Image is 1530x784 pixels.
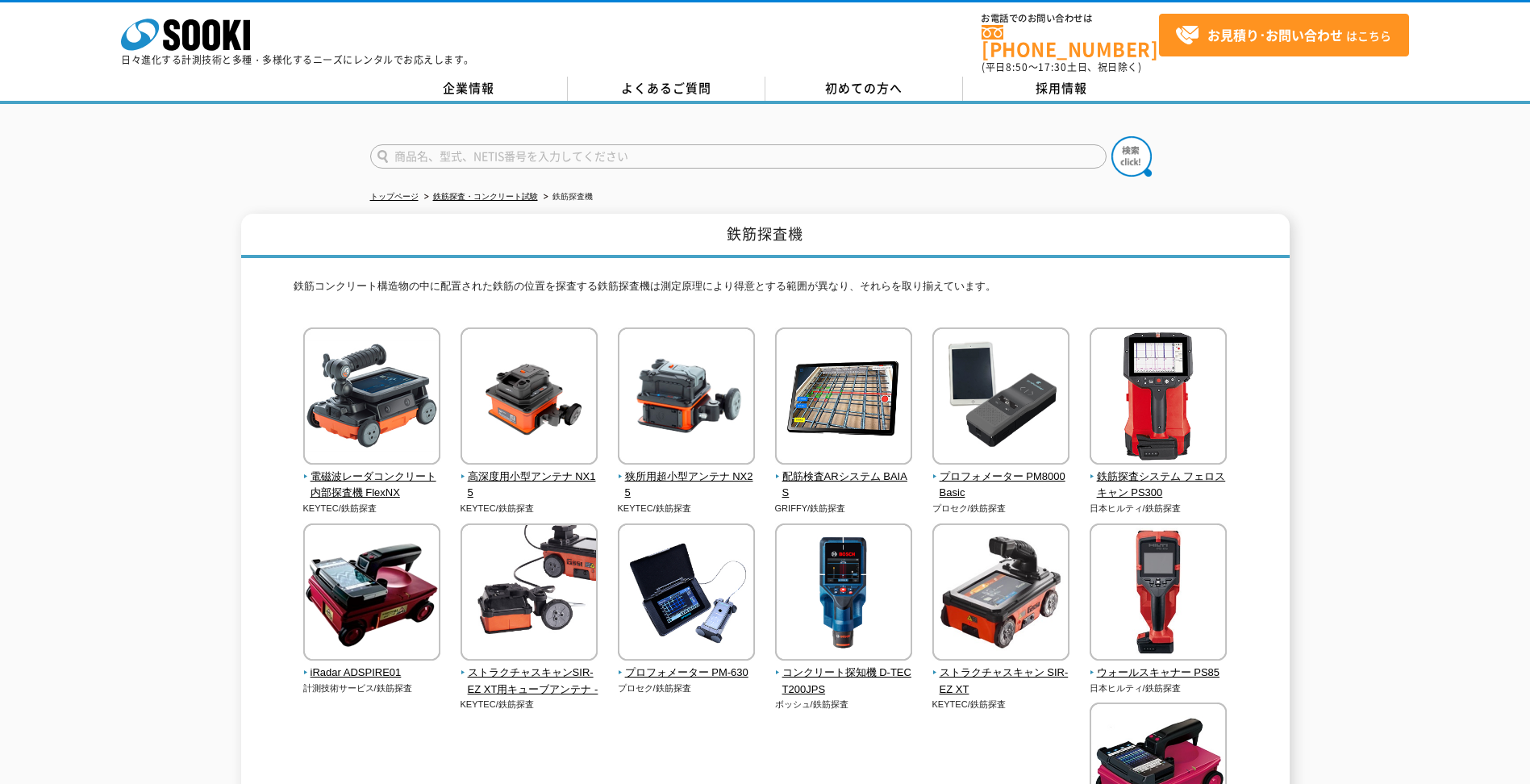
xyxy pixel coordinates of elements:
[1038,60,1067,74] span: 17:30
[461,665,598,699] span: ストラクチャスキャンSIR-EZ XT用キューブアンテナ -
[370,144,1107,169] input: 商品名、型式、NETIS番号を入力してください
[1006,60,1028,74] span: 8:50
[461,649,598,698] a: ストラクチャスキャンSIR-EZ XT用キューブアンテナ -
[618,682,756,695] p: プロセク/鉄筋探査
[461,502,598,515] p: KEYTEC/鉄筋探査
[1090,453,1228,502] a: 鉄筋探査システム フェロスキャン PS300
[303,469,441,503] span: 電磁波レーダコンクリート内部探査機 FlexNX
[775,453,913,502] a: 配筋検査ARシステム BAIAS
[303,453,441,502] a: 電磁波レーダコンクリート内部探査機 FlexNX
[303,502,441,515] p: KEYTEC/鉄筋探査
[932,649,1070,698] a: ストラクチャスキャン SIR-EZ XT
[540,189,593,206] li: 鉄筋探査機
[303,649,441,682] a: iRadar ADSPIRE01
[303,682,441,695] p: 計測技術サービス/鉄筋探査
[618,453,756,502] a: 狭所用超小型アンテナ NX25
[303,665,441,682] span: iRadar ADSPIRE01
[241,214,1290,258] h1: 鉄筋探査機
[775,649,913,698] a: コンクリート探知機 D-TECT200JPS
[461,453,598,502] a: 高深度用小型アンテナ NX15
[618,469,756,503] span: 狭所用超小型アンテナ NX25
[1090,327,1227,469] img: 鉄筋探査システム フェロスキャン PS300
[618,502,756,515] p: KEYTEC/鉄筋探査
[1090,502,1228,515] p: 日本ヒルティ/鉄筋探査
[568,77,765,101] a: よくあるご質問
[932,453,1070,502] a: プロフォメーター PM8000Basic
[982,14,1159,23] span: お電話でのお問い合わせは
[618,327,755,469] img: 狭所用超小型アンテナ NX25
[932,523,1069,665] img: ストラクチャスキャン SIR-EZ XT
[932,502,1070,515] p: プロセク/鉄筋探査
[461,698,598,711] p: KEYTEC/鉄筋探査
[618,649,756,682] a: プロフォメーター PM-630
[932,665,1070,699] span: ストラクチャスキャン SIR-EZ XT
[461,469,598,503] span: 高深度用小型アンテナ NX15
[1090,682,1228,695] p: 日本ヒルティ/鉄筋探査
[1090,665,1228,682] span: ウォールスキャナー PS85
[618,523,755,665] img: プロフォメーター PM-630
[963,77,1161,101] a: 採用情報
[294,278,1237,303] p: 鉄筋コンクリート構造物の中に配置された鉄筋の位置を探査する鉄筋探査機は測定原理により得意とする範囲が異なり、それらを取り揃えています。
[461,327,598,469] img: 高深度用小型アンテナ NX15
[370,192,419,201] a: トップページ
[303,327,440,469] img: 電磁波レーダコンクリート内部探査機 FlexNX
[1175,23,1391,48] span: はこちら
[370,77,568,101] a: 企業情報
[121,55,474,65] p: 日々進化する計測技術と多種・多様化するニーズにレンタルでお応えします。
[775,502,913,515] p: GRIFFY/鉄筋探査
[982,25,1159,58] a: [PHONE_NUMBER]
[1159,14,1409,56] a: お見積り･お問い合わせはこちら
[1207,25,1343,44] strong: お見積り･お問い合わせ
[982,60,1141,74] span: (平日 ～ 土日、祝日除く)
[775,523,912,665] img: コンクリート探知機 D-TECT200JPS
[461,523,598,665] img: ストラクチャスキャンSIR-EZ XT用キューブアンテナ -
[775,665,913,699] span: コンクリート探知機 D-TECT200JPS
[825,79,903,97] span: 初めての方へ
[1111,136,1152,177] img: btn_search.png
[433,192,538,201] a: 鉄筋探査・コンクリート試験
[932,327,1069,469] img: プロフォメーター PM8000Basic
[932,698,1070,711] p: KEYTEC/鉄筋探査
[303,523,440,665] img: iRadar ADSPIRE01
[1090,523,1227,665] img: ウォールスキャナー PS85
[775,469,913,503] span: 配筋検査ARシステム BAIAS
[1090,469,1228,503] span: 鉄筋探査システム フェロスキャン PS300
[618,665,756,682] span: プロフォメーター PM-630
[1090,649,1228,682] a: ウォールスキャナー PS85
[765,77,963,101] a: 初めての方へ
[775,327,912,469] img: 配筋検査ARシステム BAIAS
[932,469,1070,503] span: プロフォメーター PM8000Basic
[775,698,913,711] p: ボッシュ/鉄筋探査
